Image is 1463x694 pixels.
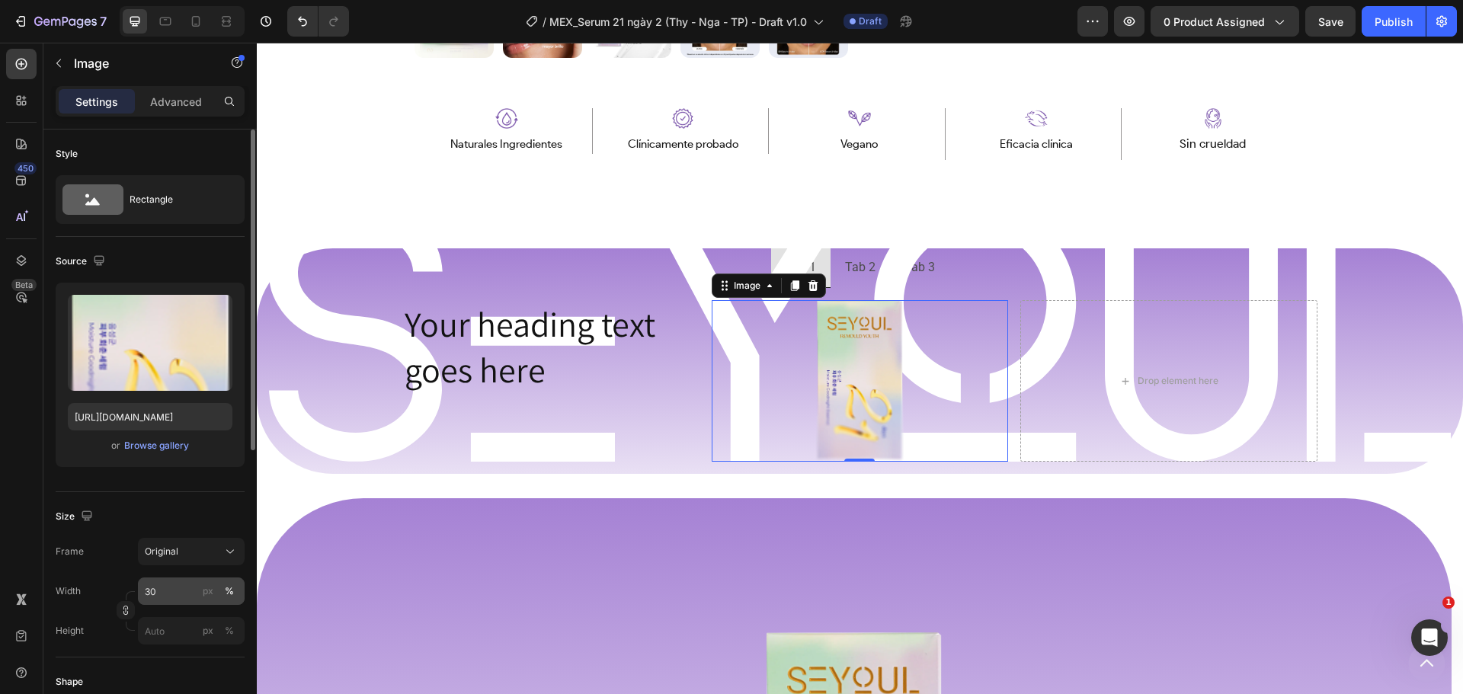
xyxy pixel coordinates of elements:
button: % [199,622,217,640]
div: Publish [1375,14,1413,30]
img: gempages_507356051327157127-46428d51-d867-41bb-a1ed-9a54cd97c45e.svg [12,158,1194,419]
span: / [543,14,546,30]
div: Undo/Redo [287,6,349,37]
div: Shape [56,675,83,689]
img: preview-image [68,295,232,391]
span: Original [145,545,178,558]
button: Publish [1362,6,1426,37]
span: or [111,437,120,455]
span: Draft [859,14,882,28]
button: Original [138,538,245,565]
img: gempages_507356051327157127-745fdf2d-63f2-481c-b960-e7765f8dc0d7.png [591,66,614,86]
div: px [203,584,213,598]
span: Eficacia clínica [743,94,816,108]
button: Browse gallery [123,438,190,453]
div: % [225,584,234,598]
input: px% [138,577,245,605]
span: 0 product assigned [1164,14,1265,30]
div: Size [56,507,96,527]
input: px% [138,617,245,644]
label: Width [56,584,81,598]
p: 7 [100,12,107,30]
div: % [225,624,234,638]
div: px [203,624,213,638]
button: px [220,622,238,640]
button: px [220,582,238,600]
h2: Your heading text goes here [146,257,443,352]
div: 450 [14,162,37,174]
p: Settings [75,94,118,110]
div: Style [56,147,78,161]
button: % [199,582,217,600]
p: Image [74,54,203,72]
p: Sin crueldad [872,94,1040,110]
div: Drop element here [881,332,962,344]
label: Height [56,624,84,638]
div: Browse gallery [124,439,189,453]
iframe: Intercom live chat [1411,619,1448,656]
span: Vegano [584,94,621,108]
button: Save [1305,6,1356,37]
div: Source [56,251,108,272]
button: 0 product assigned [1151,6,1299,37]
label: Frame [56,545,84,558]
input: https://example.com/image.jpg [68,403,232,430]
div: Beta [11,279,37,291]
img: gempages_507356051327157127-e277ea52-6fd5-401d-b34c-3841270786d7.png [415,66,437,86]
button: 7 [6,6,114,37]
div: Rectangle [130,182,222,217]
span: Save [1318,15,1343,28]
span: MEX_Serum 21 ngày 2 (Thy - Nga - TP) - Draft v1.0 [549,14,807,30]
span: 1 [1442,596,1455,609]
img: gempages_507356051327157127-66645681-af56-4158-96be-ebc801bb6635.png [945,66,968,86]
iframe: Design area [257,43,1463,694]
p: Advanced [150,94,202,110]
div: Image [474,236,507,250]
span: Clínicamente probado [371,94,482,108]
img: gempages_507356051327157127-ef23072e-80a8-4f83-863a-4d0edfe88310.png [768,66,791,86]
img: gempages_507356051327157127-fd7acefd-eea6-4cdc-aa4a-cd82d156036b.webp [559,257,648,419]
